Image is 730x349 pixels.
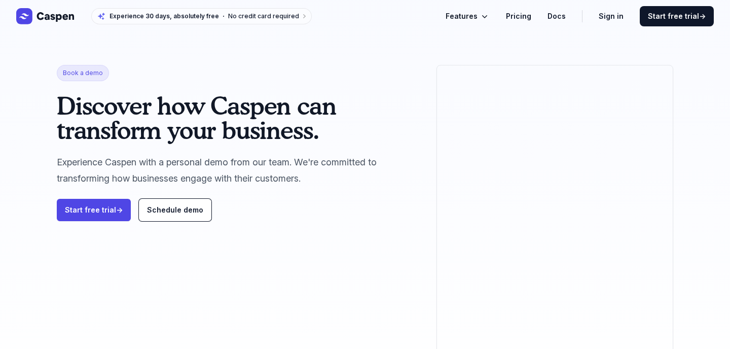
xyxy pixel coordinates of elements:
[57,154,420,187] p: Experience Caspen with a personal demo from our team. We're committed to transforming how busines...
[547,10,566,22] a: Docs
[699,12,706,20] span: →
[57,93,420,142] h1: Discover how Caspen can transform your business.
[139,199,211,221] a: Schedule demo
[109,12,219,20] span: Experience 30 days, absolutely free
[57,199,131,221] a: Start free trial
[228,12,299,20] span: No credit card required
[446,10,478,22] span: Features
[116,205,123,214] span: →
[147,205,203,214] span: Schedule demo
[640,6,714,26] a: Start free trial
[57,65,109,81] span: Book a demo
[599,10,624,22] a: Sign in
[506,10,531,22] a: Pricing
[648,11,706,21] span: Start free trial
[91,8,312,24] a: Experience 30 days, absolutely freeNo credit card required
[446,10,490,22] button: Features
